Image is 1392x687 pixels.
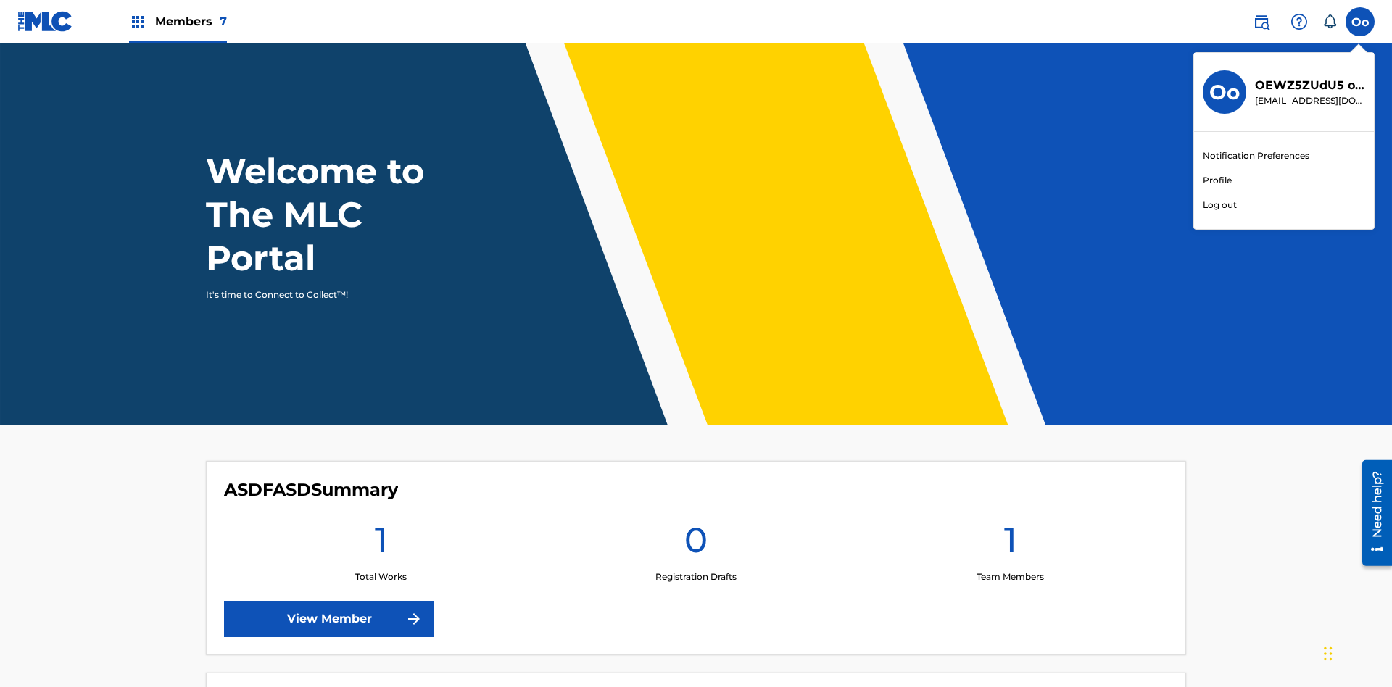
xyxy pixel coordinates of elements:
[1255,94,1365,107] p: cleosongwriter@gmail.com
[1253,13,1270,30] img: search
[129,13,146,30] img: Top Rightsholders
[1319,617,1392,687] iframe: Chat Widget
[1290,13,1308,30] img: help
[1285,7,1314,36] div: Help
[1203,199,1237,212] p: Log out
[655,570,737,583] p: Registration Drafts
[224,601,434,637] a: View Member
[220,14,227,28] span: 7
[1322,14,1337,29] div: Notifications
[355,570,407,583] p: Total Works
[1324,632,1333,675] div: Drag
[206,288,457,301] p: It's time to Connect to Collect™!
[977,570,1044,583] p: Team Members
[1203,149,1309,162] a: Notification Preferences
[1203,174,1232,187] a: Profile
[155,13,227,30] span: Members
[1255,77,1365,94] p: OEWZ5ZUdU5 oJXu2F6ZQr
[1209,80,1240,105] h3: Oo
[224,479,398,501] h4: ASDFASD
[206,149,477,280] h1: Welcome to The MLC Portal
[17,11,73,32] img: MLC Logo
[1004,518,1017,570] h1: 1
[405,610,423,628] img: f7272a7cc735f4ea7f67.svg
[1346,7,1375,36] div: User Menu
[375,518,388,570] h1: 1
[684,518,708,570] h1: 0
[1351,454,1392,573] iframe: Resource Center
[1247,7,1276,36] a: Public Search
